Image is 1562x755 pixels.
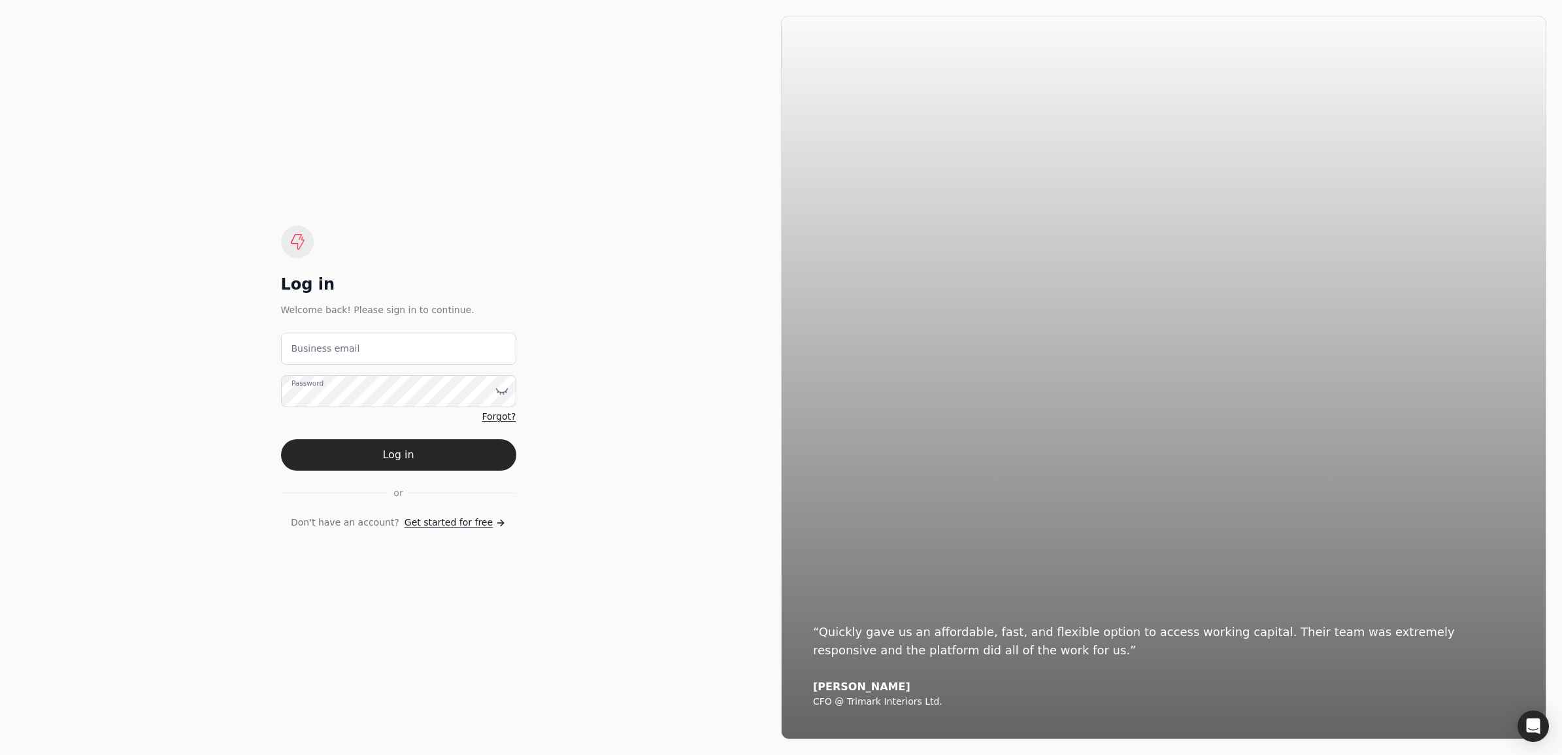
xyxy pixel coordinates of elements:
[405,516,493,529] span: Get started for free
[813,623,1514,660] div: “Quickly gave us an affordable, fast, and flexible option to access working capital. Their team w...
[291,342,360,356] label: Business email
[482,410,516,424] a: Forgot?
[813,680,1514,694] div: [PERSON_NAME]
[405,516,506,529] a: Get started for free
[291,516,399,529] span: Don't have an account?
[281,439,516,471] button: Log in
[1518,711,1549,742] div: Open Intercom Messenger
[393,486,403,500] span: or
[291,378,324,388] label: Password
[281,274,516,295] div: Log in
[813,696,1514,708] div: CFO @ Trimark Interiors Ltd.
[281,303,516,317] div: Welcome back! Please sign in to continue.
